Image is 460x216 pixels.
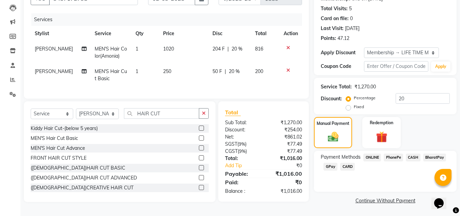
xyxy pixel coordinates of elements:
[208,26,251,41] th: Disc
[363,154,381,161] span: ONLINE
[264,141,307,148] div: ₹77.49
[220,178,264,186] div: Paid:
[95,68,127,82] span: MEN'S Hair Cut Basic
[321,154,361,161] span: Payment Methods
[264,148,307,155] div: ₹77.49
[280,26,302,41] th: Action
[225,68,226,75] span: |
[239,148,245,154] span: 9%
[31,125,98,132] div: Kiddy Hair Cut-(below 5 years)
[255,68,263,74] span: 200
[220,141,264,148] div: ( )
[31,174,137,182] div: ([DEMOGRAPHIC_DATA])HAIR CUT ADVANCED
[220,148,264,155] div: ( )
[372,130,391,144] img: _gift.svg
[31,164,125,172] div: ([DEMOGRAPHIC_DATA])HAIR CUT BASIC
[220,188,264,195] div: Balance :
[31,184,133,191] div: ([DEMOGRAPHIC_DATA])CREATIVE HAIR CUT
[370,120,393,126] label: Redemption
[264,178,307,186] div: ₹0
[354,104,364,110] label: Fixed
[124,108,199,119] input: Search or Scan
[324,131,342,143] img: _cash.svg
[354,83,376,90] div: ₹1,270.00
[337,35,349,42] div: 47.12
[350,15,353,22] div: 0
[251,26,280,41] th: Total
[321,63,364,70] div: Coupon Code
[163,68,171,74] span: 250
[384,154,403,161] span: PhonePe
[321,49,364,56] div: Apply Discount
[95,46,127,59] span: MEN'S Hair Color(Amonia)
[264,126,307,133] div: ₹254.00
[91,26,132,41] th: Service
[220,119,264,126] div: Sub Total:
[264,188,307,195] div: ₹1,016.00
[264,170,307,178] div: ₹1,016.00
[31,155,86,162] div: FRONT HAIR CUT STYLE
[136,46,138,52] span: 1
[345,25,360,32] div: [DATE]
[35,46,73,52] span: [PERSON_NAME]
[321,15,349,22] div: Card on file:
[220,155,264,162] div: Total:
[264,133,307,141] div: ₹861.02
[35,68,73,74] span: [PERSON_NAME]
[431,189,453,209] iframe: chat widget
[315,197,455,204] a: Continue Without Payment
[264,119,307,126] div: ₹1,270.00
[225,141,237,147] span: SGST
[163,46,174,52] span: 1020
[227,45,229,53] span: |
[31,145,85,152] div: MEN'S Hair Cut Advance
[31,135,78,142] div: MEN'S Hair Cut Basic
[31,13,307,26] div: Services
[406,154,421,161] span: CASH
[225,148,238,154] span: CGST
[212,45,225,53] span: 204 F
[364,61,428,72] input: Enter Offer / Coupon Code
[349,5,352,12] div: 5
[159,26,209,41] th: Price
[31,26,91,41] th: Stylist
[136,68,138,74] span: 1
[255,46,263,52] span: 816
[340,163,355,171] span: CARD
[131,26,159,41] th: Qty
[264,155,307,162] div: ₹1,016.00
[225,109,241,116] span: Total
[431,61,450,72] button: Apply
[423,154,446,161] span: BharatPay
[354,95,376,101] label: Percentage
[321,5,348,12] div: Total Visits:
[220,133,264,141] div: Net:
[321,25,344,32] div: Last Visit:
[323,163,337,171] span: GPay
[317,120,349,127] label: Manual Payment
[220,126,264,133] div: Discount:
[321,95,342,102] div: Discount:
[321,35,336,42] div: Points:
[220,162,271,169] a: Add Tip
[239,141,245,147] span: 9%
[321,83,352,90] div: Service Total:
[212,68,222,75] span: 50 F
[220,170,264,178] div: Payable:
[229,68,240,75] span: 20 %
[232,45,242,53] span: 20 %
[271,162,307,169] div: ₹0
